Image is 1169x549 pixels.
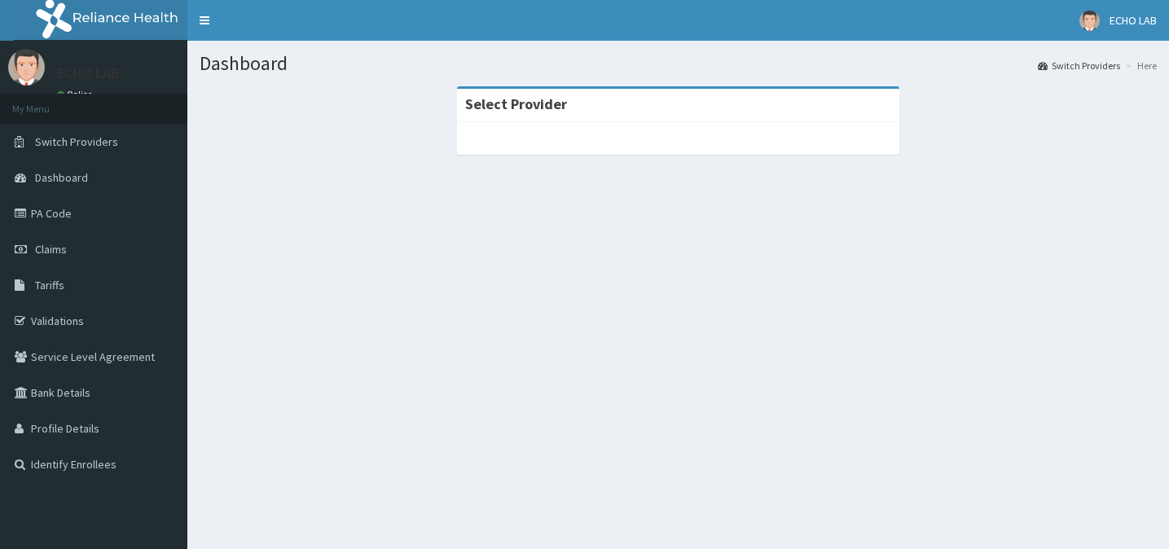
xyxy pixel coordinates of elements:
[1122,59,1157,72] li: Here
[57,89,96,100] a: Online
[8,49,45,86] img: User Image
[1079,11,1100,31] img: User Image
[57,66,120,81] p: ECHO LAB
[35,170,88,185] span: Dashboard
[35,242,67,257] span: Claims
[35,134,118,149] span: Switch Providers
[1038,59,1120,72] a: Switch Providers
[1110,13,1157,28] span: ECHO LAB
[200,53,1157,74] h1: Dashboard
[465,94,567,113] strong: Select Provider
[35,278,64,292] span: Tariffs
